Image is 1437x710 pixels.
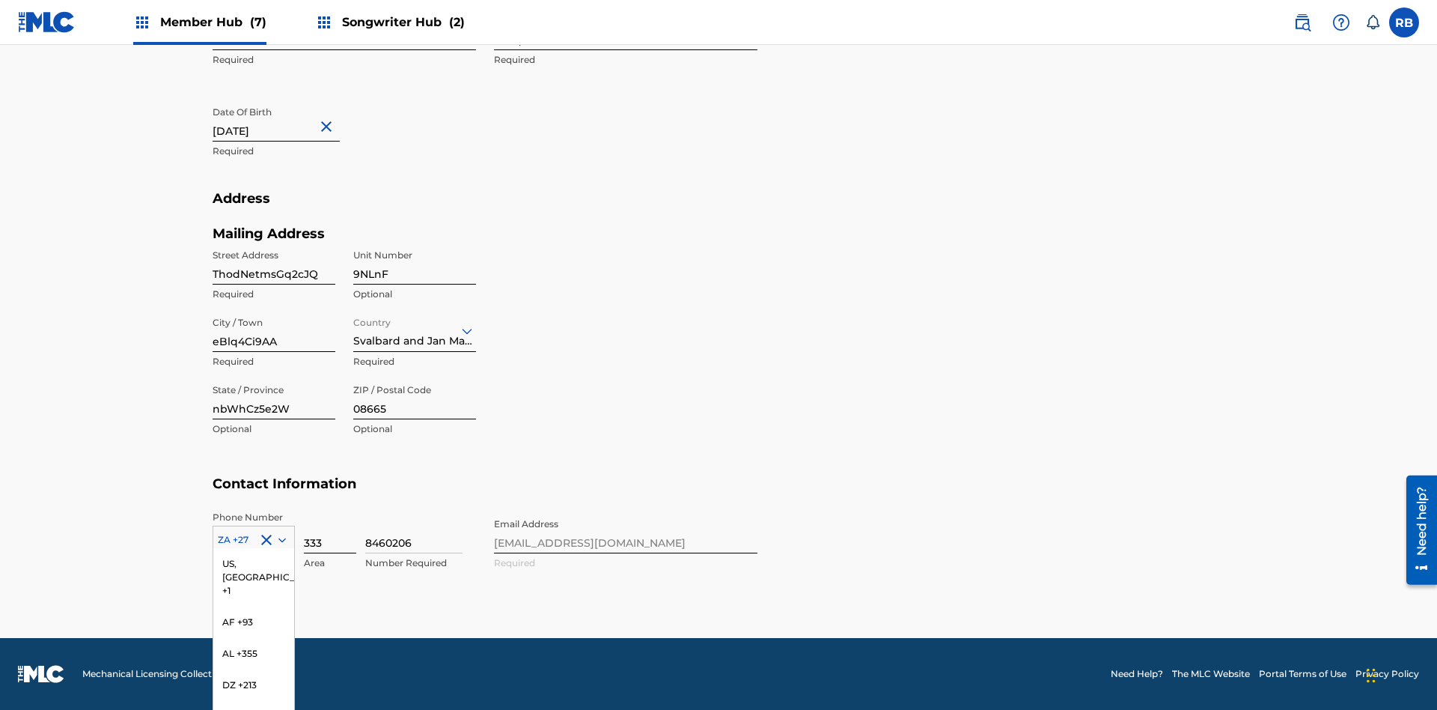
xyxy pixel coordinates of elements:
a: Public Search [1287,7,1317,37]
p: Number Required [365,556,463,570]
img: search [1293,13,1311,31]
div: Drag [1367,653,1376,698]
iframe: Chat Widget [1362,638,1437,710]
img: help [1332,13,1350,31]
div: AF +93 [213,607,294,638]
label: Country [353,307,391,330]
p: Required [213,53,476,67]
div: Help [1326,7,1356,37]
img: Top Rightsholders [133,13,151,31]
span: (2) [449,15,465,29]
h5: Contact Information [213,476,1224,511]
span: Member Hub [160,13,266,31]
p: Optional [353,288,476,301]
p: Optional [213,422,335,436]
p: Optional [353,422,476,436]
p: Required [213,145,476,158]
span: (7) [250,15,266,29]
button: Close [317,103,340,149]
img: MLC Logo [18,11,76,33]
div: User Menu [1389,7,1419,37]
span: Mechanical Licensing Collective © 2025 [82,667,256,681]
div: US, [GEOGRAPHIC_DATA] +1 [213,548,294,607]
span: Songwriter Hub [342,13,465,31]
h5: Address [213,190,1224,225]
h5: Mailing Address [213,225,476,243]
p: Required [213,288,335,301]
a: Privacy Policy [1355,667,1419,681]
img: Top Rightsholders [315,13,333,31]
a: Need Help? [1111,667,1163,681]
a: Portal Terms of Use [1259,667,1346,681]
div: Svalbard and Jan Mayen [353,312,476,349]
div: DZ +213 [213,670,294,701]
div: AL +355 [213,638,294,670]
p: Required [353,355,476,368]
div: Notifications [1365,15,1380,30]
a: The MLC Website [1172,667,1250,681]
img: logo [18,665,64,683]
p: Required [213,355,335,368]
iframe: Resource Center [1395,470,1437,592]
p: Required [494,53,757,67]
p: Area [304,556,356,570]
